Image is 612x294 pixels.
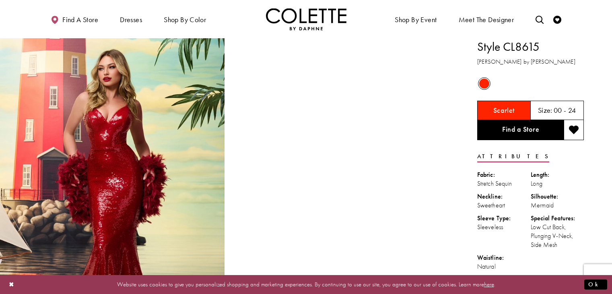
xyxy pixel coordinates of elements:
div: Fabric: [477,170,531,179]
div: Sleeveless [477,223,531,232]
h3: [PERSON_NAME] by [PERSON_NAME] [477,57,584,66]
p: Website uses cookies to give you personalized shopping and marketing experiences. By continuing t... [58,279,554,290]
button: Close Dialog [5,277,19,292]
span: Shop by color [162,8,208,30]
div: Product color controls state depends on size chosen [477,76,584,91]
div: Waistline: [477,253,531,262]
div: Silhouette: [531,192,584,201]
div: Sleeve Type: [477,214,531,223]
a: here [484,280,494,288]
span: Find a store [62,16,98,24]
div: Natural [477,262,531,271]
span: Size: [538,106,552,115]
div: Long [531,179,584,188]
video: Style CL8615 Colette by Daphne #1 autoplay loop mute video [229,38,453,151]
div: Neckline: [477,192,531,201]
div: Low Cut Back, Plunging V-Neck, Side Mesh [531,223,584,249]
h1: Style CL8615 [477,38,584,55]
span: Shop By Event [393,8,439,30]
div: Sweetheart [477,201,531,210]
button: Add to wishlist [564,120,584,140]
span: Meet the designer [459,16,514,24]
div: Mermaid [531,201,584,210]
a: Find a store [49,8,100,30]
div: Stretch Sequin [477,179,531,188]
span: Shop By Event [395,16,437,24]
span: Shop by color [164,16,206,24]
div: Special Features: [531,214,584,223]
a: Visit Home Page [266,8,346,30]
button: Submit Dialog [584,280,607,290]
h5: 00 - 24 [554,106,576,114]
div: Scarlet [477,77,491,91]
a: Toggle search [534,8,546,30]
a: Attributes [477,151,549,162]
a: Meet the designer [457,8,516,30]
div: Length: [531,170,584,179]
span: Dresses [118,8,144,30]
a: Find a Store [477,120,564,140]
span: Dresses [120,16,142,24]
a: Check Wishlist [551,8,563,30]
h5: Chosen color [493,106,515,114]
img: Colette by Daphne [266,8,346,30]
